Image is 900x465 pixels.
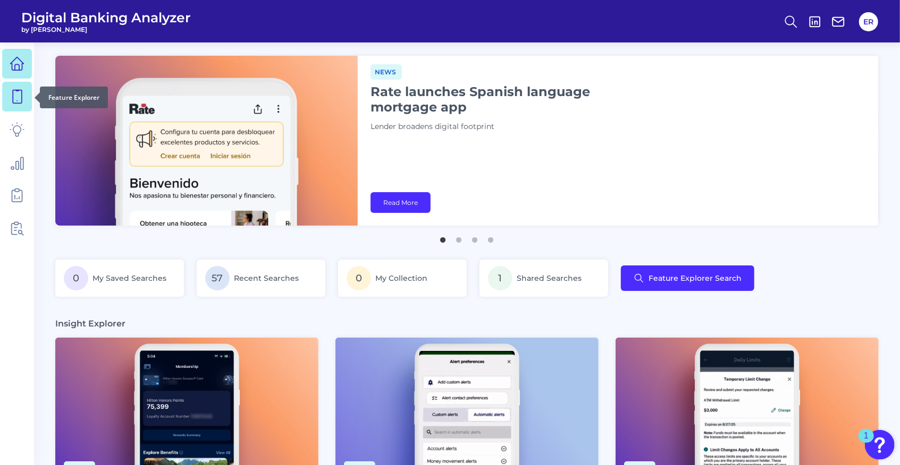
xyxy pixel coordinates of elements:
button: ER [859,12,878,31]
button: 1 [438,232,449,243]
button: Feature Explorer Search [621,265,754,291]
a: Read More [371,192,431,213]
span: 57 [205,266,230,290]
a: 0My Collection [338,260,467,297]
button: Open Resource Center, 1 new notification [865,430,895,460]
a: 1Shared Searches [480,260,608,297]
div: Feature Explorer [40,87,108,108]
span: by [PERSON_NAME] [21,25,191,33]
span: 0 [347,266,371,290]
a: 57Recent Searches [197,260,325,297]
span: Feature Explorer Search [649,274,742,282]
span: News [371,64,402,80]
div: 1 [864,436,869,450]
span: Shared Searches [517,273,582,283]
span: My Saved Searches [92,273,166,283]
p: Lender broadens digital footprint [371,121,636,133]
button: 4 [486,232,497,243]
button: 2 [454,232,465,243]
span: My Collection [375,273,427,283]
span: 1 [488,266,512,290]
h3: Insight Explorer [55,318,125,329]
img: bannerImg [55,56,358,226]
button: 3 [470,232,481,243]
h1: Rate launches Spanish language mortgage app [371,84,636,115]
span: 0 [64,266,88,290]
span: Digital Banking Analyzer [21,10,191,25]
a: News [371,66,402,76]
a: 0My Saved Searches [55,260,184,297]
span: Recent Searches [234,273,299,283]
